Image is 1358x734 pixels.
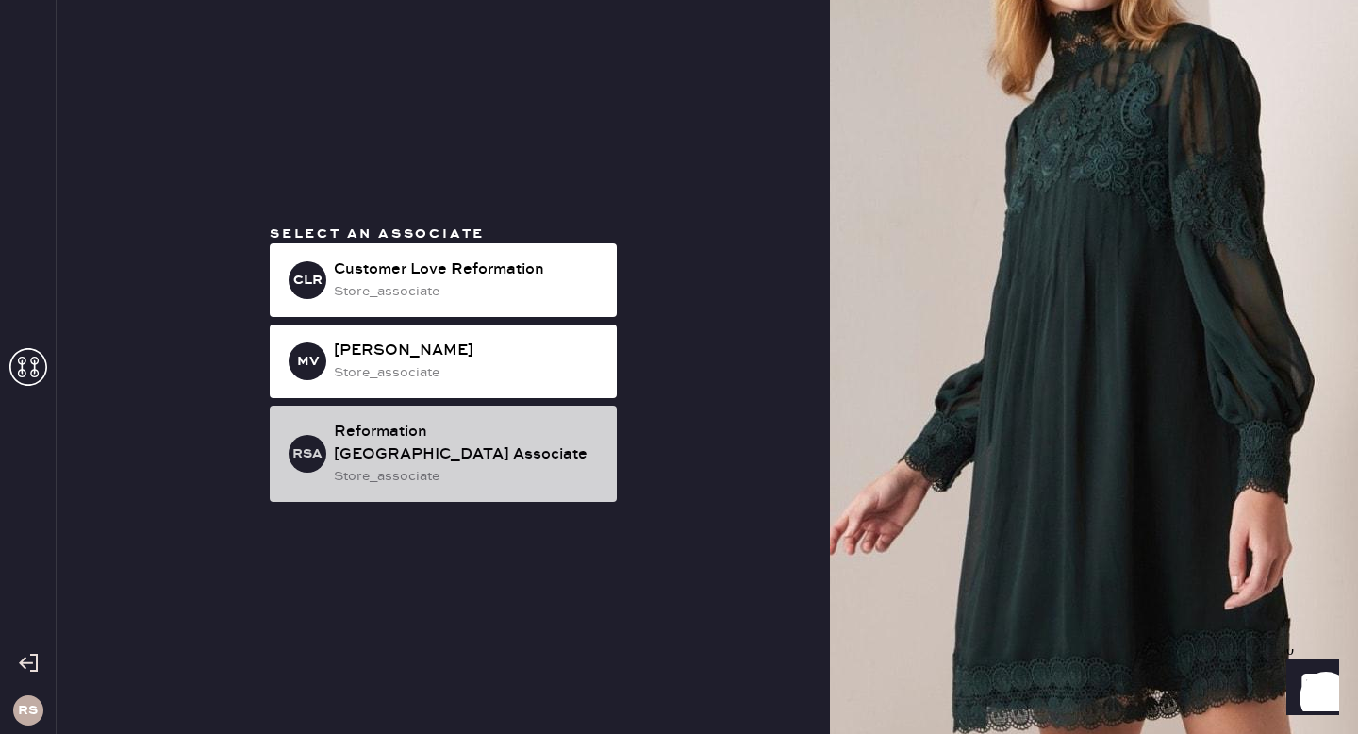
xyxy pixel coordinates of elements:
h3: RSA [292,447,323,460]
div: Customer Love Reformation [334,259,602,281]
div: [PERSON_NAME] [334,340,602,362]
span: Select an associate [270,225,485,242]
div: Reformation [GEOGRAPHIC_DATA] Associate [334,421,602,466]
h3: MV [297,355,319,368]
div: store_associate [334,362,602,383]
div: store_associate [334,466,602,487]
h3: RS [18,704,38,717]
h3: CLR [293,274,323,287]
iframe: Front Chat [1268,649,1350,730]
div: store_associate [334,281,602,302]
